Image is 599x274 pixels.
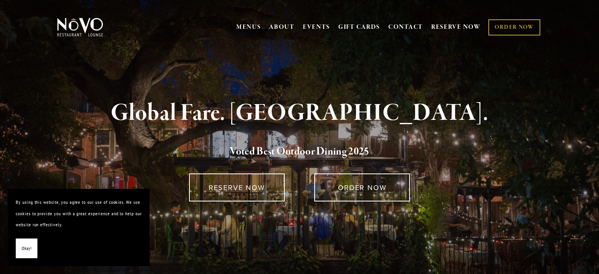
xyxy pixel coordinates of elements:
a: Voted Best Outdoor Dining 202 [230,145,364,160]
section: Cookie banner [8,189,150,266]
a: CONTACT [388,20,423,35]
p: By using this website, you agree to our use of cookies. We use cookies to provide you with a grea... [16,197,142,231]
a: MENUS [236,23,261,31]
img: Novo Restaurant &amp; Lounge [56,17,105,37]
h2: 5 [70,144,529,160]
a: ABOUT [269,23,295,31]
a: RESERVE NOW [431,20,481,35]
a: RESERVE NOW [189,173,285,201]
a: ORDER NOW [314,173,410,201]
button: Okay! [16,239,37,259]
a: EVENTS [303,23,330,31]
strong: Global Fare. [GEOGRAPHIC_DATA]. [111,98,488,128]
span: Okay! [22,243,32,254]
a: ORDER NOW [488,19,540,35]
a: GIFT CARDS [338,20,380,35]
